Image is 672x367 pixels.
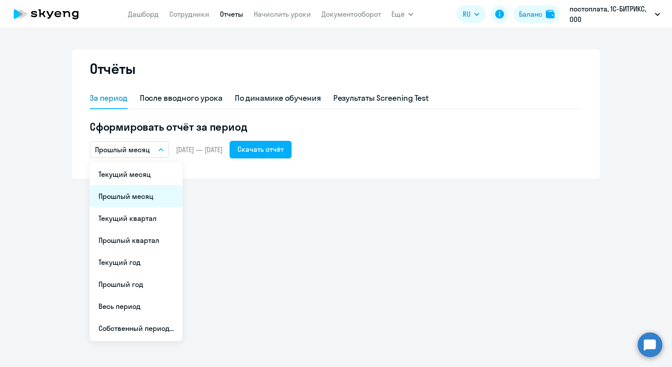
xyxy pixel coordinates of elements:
div: Результаты Screening Test [333,92,429,104]
div: За период [90,92,128,104]
a: Дашборд [128,10,159,18]
div: По динамике обучения [235,92,321,104]
p: постоплата, 1С-БИТРИКС, ООО [570,4,651,25]
a: Отчеты [220,10,243,18]
a: Сотрудники [169,10,209,18]
ul: Ещё [90,161,183,341]
span: [DATE] — [DATE] [176,145,223,154]
h5: Сформировать отчёт за период [90,120,582,134]
button: Прошлый месяц [90,141,169,158]
p: Прошлый месяц [95,144,150,155]
span: Ещё [391,9,405,19]
a: Документооборот [321,10,381,18]
div: Скачать отчёт [237,144,284,154]
button: Ещё [391,5,413,23]
h2: Отчёты [90,60,135,77]
img: balance [546,10,555,18]
div: После вводного урока [140,92,223,104]
span: RU [463,9,471,19]
button: RU [457,5,486,23]
div: Баланс [519,9,542,19]
button: Балансbalance [514,5,560,23]
button: Скачать отчёт [230,141,292,158]
a: Начислить уроки [254,10,311,18]
button: постоплата, 1С-БИТРИКС, ООО [565,4,665,25]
